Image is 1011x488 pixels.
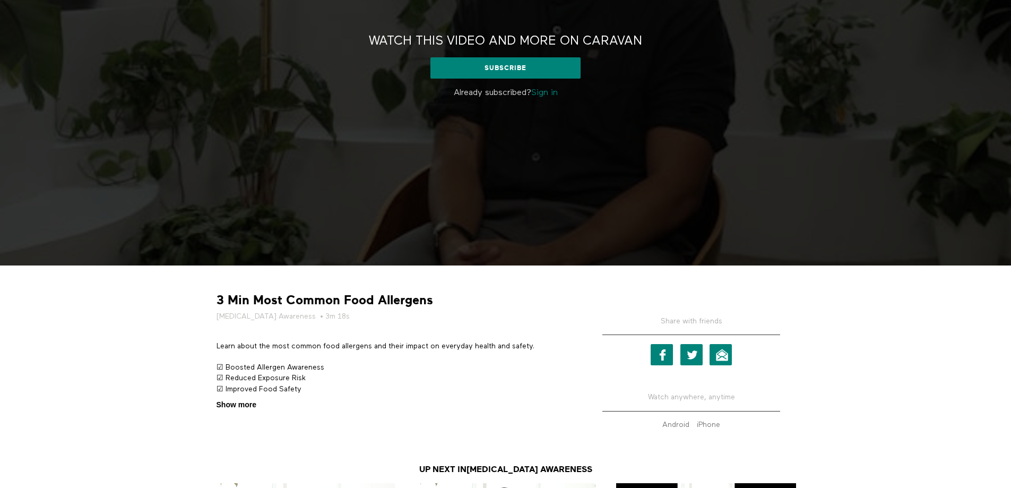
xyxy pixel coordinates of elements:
[651,344,673,365] a: Facebook
[369,33,642,49] h2: Watch this video and more on CARAVAN
[217,341,572,352] p: Learn about the most common food allergens and their impact on everyday health and safety.
[680,344,703,365] a: Twitter
[531,89,558,97] a: Sign in
[660,421,692,429] a: Android
[217,362,572,395] p: ☑ Boosted Allergen Awareness ☑ Reduced Exposure Risk ☑ Improved Food Safety
[662,421,689,429] strong: Android
[694,421,723,429] a: iPhone
[217,292,433,309] strong: 3 Min Most Common Food Allergens
[602,384,780,411] h5: Watch anywhere, anytime
[466,465,592,474] a: [MEDICAL_DATA] Awareness
[349,87,662,99] p: Already subscribed?
[602,316,780,335] h5: Share with friends
[217,399,256,410] span: Show more
[697,421,720,429] strong: iPhone
[217,311,316,322] a: [MEDICAL_DATA] Awareness
[209,464,803,475] h3: Up Next in
[430,57,581,79] a: Subscribe
[710,344,732,365] a: Email
[217,311,572,322] h5: • 3m 18s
